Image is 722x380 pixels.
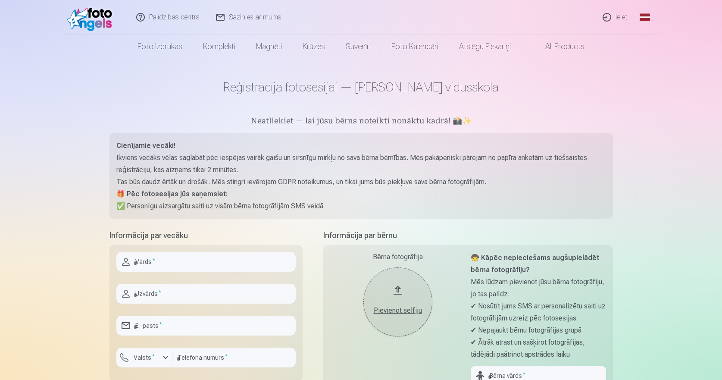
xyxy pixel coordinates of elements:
p: Tas būs daudz ērtāk un drošāk. Mēs stingri ievērojam GDPR noteikumus, un tikai jums būs piekļuve ... [116,176,606,188]
p: Ikviens vecāks vēlas saglabāt pēc iespējas vairāk gaišu un sirsnīgu mirkļu no sava bērna bērnības... [116,152,606,176]
a: Komplekti [193,35,246,59]
p: ✔ Nepajaukt bērnu fotogrāfijas grupā [471,324,606,336]
a: Magnēti [246,35,292,59]
strong: 🎁 Pēc fotosesijas jūs saņemsiet: [116,190,228,198]
a: Suvenīri [335,35,381,59]
h5: Neatliekiet — lai jūsu bērns noteikti nonāktu kadrā! 📸✨ [109,116,613,128]
div: Bērna fotogrāfija [330,252,466,262]
button: Pievienot selfiju [363,267,432,336]
p: ✔ Ātrāk atrast un sašķirot fotogrāfijas, tādējādi paātrinot apstrādes laiku [471,336,606,361]
a: Foto kalendāri [381,35,449,59]
strong: Cienījamie vecāki! [116,141,175,150]
div: Pievienot selfiju [372,305,424,316]
button: Valsts* [116,348,172,367]
p: Mēs lūdzam pievienot jūsu bērna fotogrāfiju, jo tas palīdz: [471,276,606,300]
p: ✅ Personīgu aizsargātu saiti uz visām bērna fotogrāfijām SMS veidā [116,200,606,212]
img: /fa1 [67,3,117,31]
h5: Informācija par vecāku [109,229,303,242]
a: Foto izdrukas [127,35,193,59]
p: ✔ Nosūtīt jums SMS ar personalizētu saiti uz fotogrāfijām uzreiz pēc fotosesijas [471,300,606,324]
a: Atslēgu piekariņi [449,35,521,59]
h1: Reģistrācija fotosesijai — [PERSON_NAME] vidusskola [109,79,613,95]
a: All products [521,35,595,59]
label: Valsts [130,353,158,362]
h5: Informācija par bērnu [323,229,613,242]
strong: 🧒 Kāpēc nepieciešams augšupielādēt bērna fotogrāfiju? [471,254,599,274]
a: Krūzes [292,35,335,59]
